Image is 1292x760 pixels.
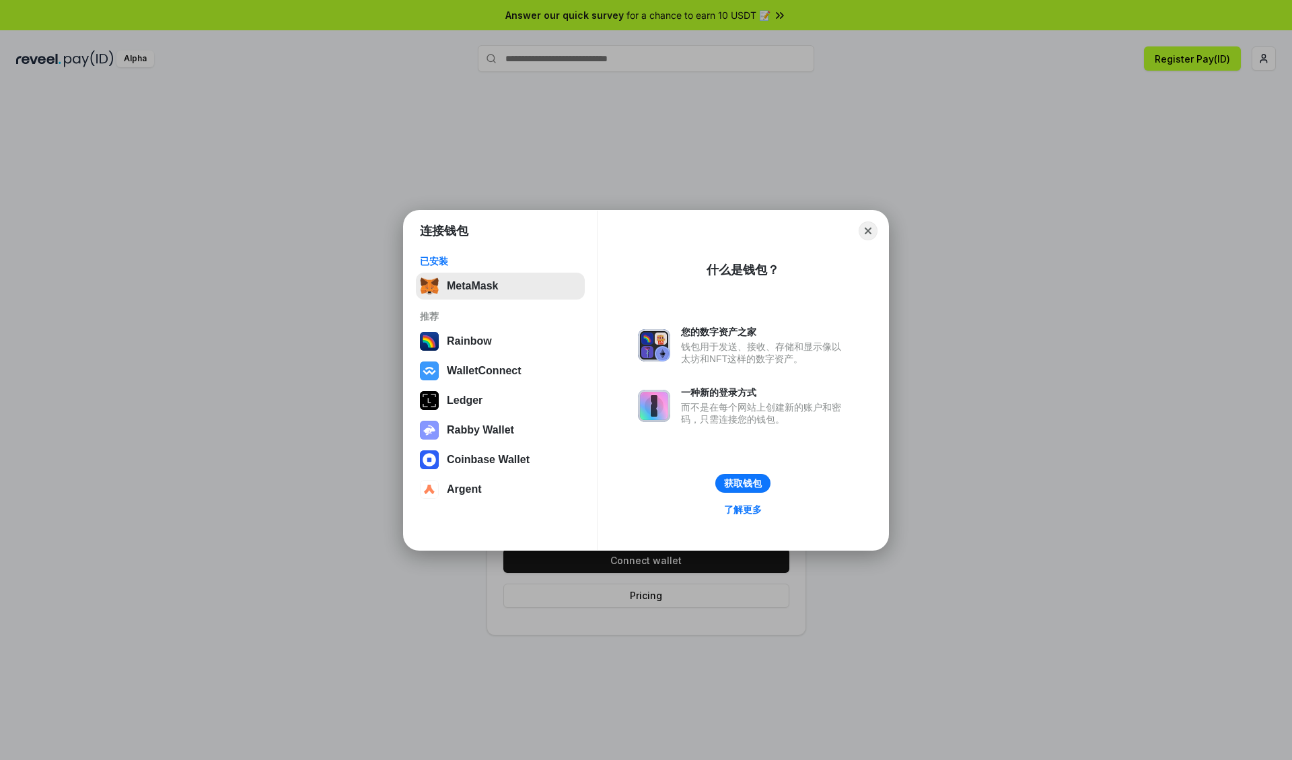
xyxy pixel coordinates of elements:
[420,255,581,267] div: 已安装
[447,394,482,407] div: Ledger
[420,421,439,440] img: svg+xml,%3Csvg%20xmlns%3D%22http%3A%2F%2Fwww.w3.org%2F2000%2Fsvg%22%20fill%3D%22none%22%20viewBox...
[416,387,585,414] button: Ledger
[716,501,770,518] a: 了解更多
[447,365,522,377] div: WalletConnect
[681,401,848,425] div: 而不是在每个网站上创建新的账户和密码，只需连接您的钱包。
[447,424,514,436] div: Rabby Wallet
[420,277,439,296] img: svg+xml,%3Csvg%20fill%3D%22none%22%20height%3D%2233%22%20viewBox%3D%220%200%2035%2033%22%20width%...
[681,386,848,399] div: 一种新的登录方式
[420,391,439,410] img: svg+xml,%3Csvg%20xmlns%3D%22http%3A%2F%2Fwww.w3.org%2F2000%2Fsvg%22%20width%3D%2228%22%20height%3...
[447,454,530,466] div: Coinbase Wallet
[724,477,762,489] div: 获取钱包
[416,446,585,473] button: Coinbase Wallet
[681,326,848,338] div: 您的数字资产之家
[420,480,439,499] img: svg+xml,%3Csvg%20width%3D%2228%22%20height%3D%2228%22%20viewBox%3D%220%200%2028%2028%22%20fill%3D...
[715,474,770,493] button: 获取钱包
[681,341,848,365] div: 钱包用于发送、接收、存储和显示像以太坊和NFT这样的数字资产。
[724,504,762,516] div: 了解更多
[416,357,585,384] button: WalletConnect
[420,310,581,322] div: 推荐
[420,223,468,239] h1: 连接钱包
[416,328,585,355] button: Rainbow
[420,361,439,380] img: svg+xml,%3Csvg%20width%3D%2228%22%20height%3D%2228%22%20viewBox%3D%220%200%2028%2028%22%20fill%3D...
[416,476,585,503] button: Argent
[420,332,439,351] img: svg+xml,%3Csvg%20width%3D%22120%22%20height%3D%22120%22%20viewBox%3D%220%200%20120%20120%22%20fil...
[707,262,779,278] div: 什么是钱包？
[859,221,877,240] button: Close
[416,417,585,444] button: Rabby Wallet
[638,390,670,422] img: svg+xml,%3Csvg%20xmlns%3D%22http%3A%2F%2Fwww.w3.org%2F2000%2Fsvg%22%20fill%3D%22none%22%20viewBox...
[416,273,585,300] button: MetaMask
[638,329,670,361] img: svg+xml,%3Csvg%20xmlns%3D%22http%3A%2F%2Fwww.w3.org%2F2000%2Fsvg%22%20fill%3D%22none%22%20viewBox...
[420,450,439,469] img: svg+xml,%3Csvg%20width%3D%2228%22%20height%3D%2228%22%20viewBox%3D%220%200%2028%2028%22%20fill%3D...
[447,483,482,495] div: Argent
[447,335,492,347] div: Rainbow
[447,280,498,292] div: MetaMask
